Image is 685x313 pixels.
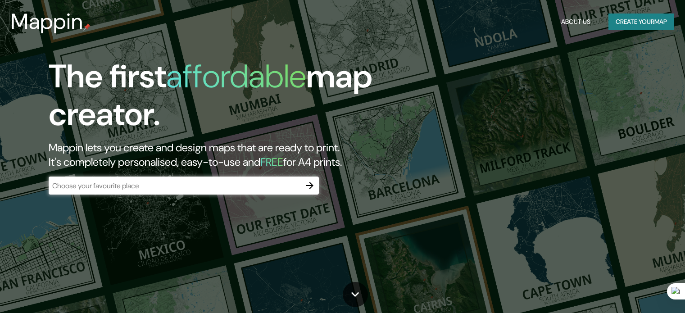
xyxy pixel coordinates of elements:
[49,181,301,191] input: Choose your favourite place
[608,14,674,30] button: Create yourmap
[11,9,83,34] h3: Mappin
[49,141,391,169] h2: Mappin lets you create and design maps that are ready to print. It's completely personalised, eas...
[558,14,594,30] button: About Us
[605,278,675,303] iframe: Help widget launcher
[260,155,283,169] h5: FREE
[166,55,306,97] h1: affordable
[83,23,91,31] img: mappin-pin
[49,58,391,141] h1: The first map creator.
